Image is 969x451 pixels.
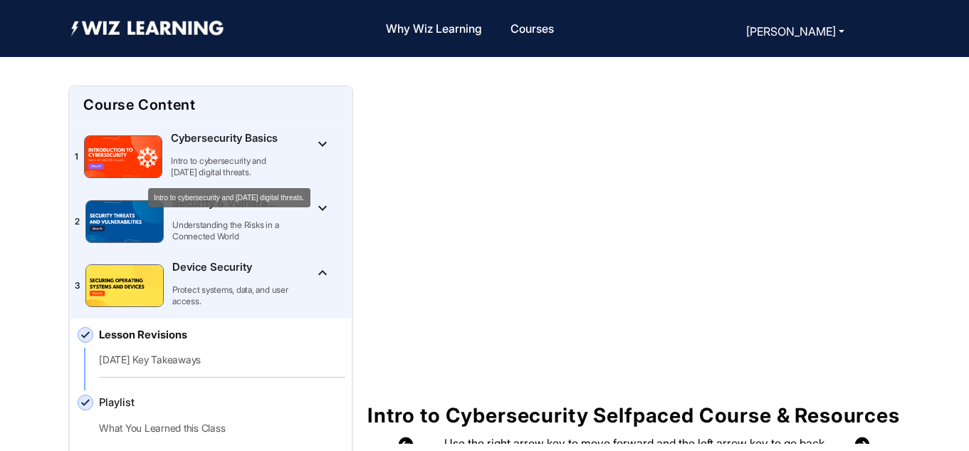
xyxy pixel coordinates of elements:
[75,274,80,297] p: 3
[99,423,320,434] p: What You Learned this Class
[172,284,290,307] p: Protect systems, data, and user access.
[70,190,351,254] mat-tree-node: Toggle [object Object]Security & Vulnerabilities
[171,155,288,178] p: Intro to cybersecurity and [DATE] digital threats.
[99,395,320,411] span: Playlist
[367,405,901,425] p: Intro to Cybersecurity Selfpaced Course & Resources
[83,98,338,112] p: Course Content
[308,193,337,222] button: Toggle [object Object]Security & Vulnerabilities
[380,14,488,44] a: Why Wiz Learning
[172,219,290,242] p: Understanding the Risks in a Connected World
[75,145,78,168] p: 1
[99,327,320,343] span: Lesson Revisions
[75,210,80,233] p: 2
[742,21,849,41] button: [PERSON_NAME]
[314,199,331,217] mat-icon: keyboard_arrow_down
[314,264,331,281] mat-icon: keyboard_arrow_up
[314,135,331,152] mat-icon: keyboard_arrow_down
[505,14,560,44] a: Courses
[148,188,310,207] div: Intro to cybersecurity and [DATE] digital threats.
[99,354,320,366] p: [DATE] Key Takeaways
[172,259,279,276] p: Device Security
[308,128,337,157] button: Toggle [object Object]Cybersecurity Basics
[171,130,278,147] p: Cybersecurity Basics
[308,257,337,286] button: Toggle [object Object]Device Security
[70,125,351,190] mat-tree-node: Toggle [object Object]Cybersecurity Basics
[70,254,351,318] mat-tree-node: Toggle [object Object]Device Security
